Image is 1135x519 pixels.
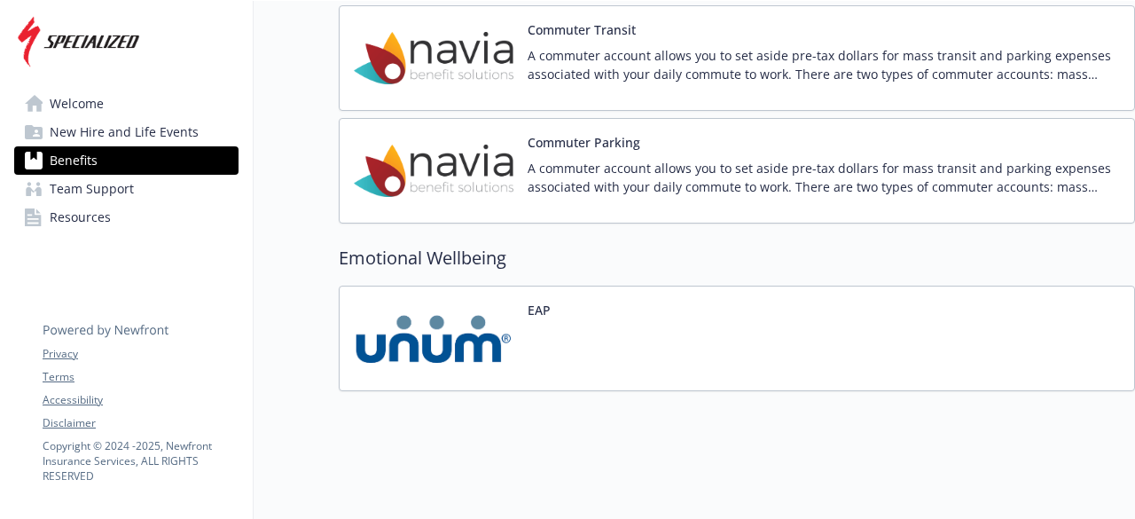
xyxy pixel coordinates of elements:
[339,245,1135,271] h2: Emotional Wellbeing
[528,301,551,319] button: EAP
[50,203,111,232] span: Resources
[50,146,98,175] span: Benefits
[14,175,239,203] a: Team Support
[50,90,104,118] span: Welcome
[43,438,238,484] p: Copyright © 2024 - 2025 , Newfront Insurance Services, ALL RIGHTS RESERVED
[43,369,238,385] a: Terms
[14,146,239,175] a: Benefits
[43,415,238,431] a: Disclaimer
[528,133,640,152] button: Commuter Parking
[50,118,199,146] span: New Hire and Life Events
[528,20,636,39] button: Commuter Transit
[354,301,513,376] img: UNUM carrier logo
[43,346,238,362] a: Privacy
[50,175,134,203] span: Team Support
[354,133,513,208] img: Navia Benefit Solutions carrier logo
[14,203,239,232] a: Resources
[14,118,239,146] a: New Hire and Life Events
[528,46,1120,83] p: A commuter account allows you to set aside pre-tax dollars for mass transit and parking expenses ...
[14,90,239,118] a: Welcome
[354,20,513,96] img: Navia Benefit Solutions carrier logo
[43,392,238,408] a: Accessibility
[528,159,1120,196] p: A commuter account allows you to set aside pre-tax dollars for mass transit and parking expenses ...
